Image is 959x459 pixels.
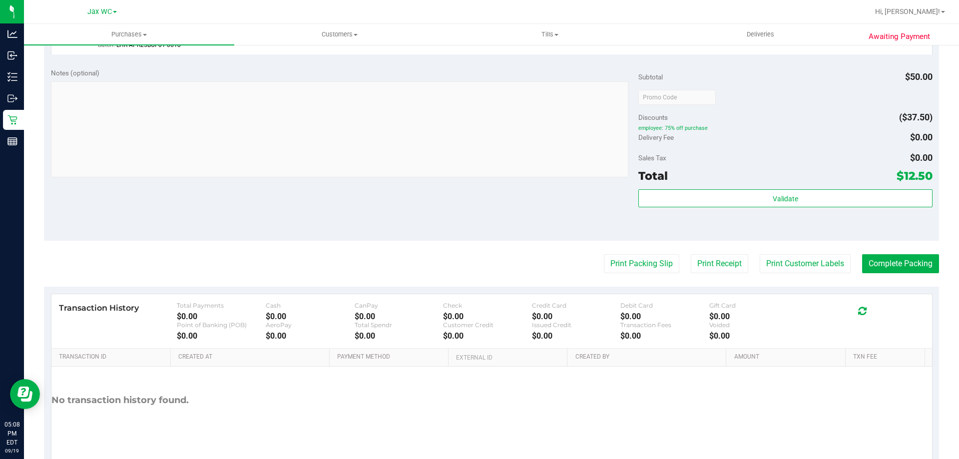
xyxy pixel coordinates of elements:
[443,302,532,309] div: Check
[177,302,266,309] div: Total Payments
[443,321,532,329] div: Customer Credit
[87,7,112,16] span: Jax WC
[620,321,709,329] div: Transaction Fees
[443,331,532,341] div: $0.00
[337,353,445,361] a: Payment Method
[638,108,668,126] span: Discounts
[709,321,798,329] div: Voided
[4,420,19,447] p: 05:08 PM EDT
[235,30,444,39] span: Customers
[655,24,866,45] a: Deliveries
[177,312,266,321] div: $0.00
[24,30,234,39] span: Purchases
[51,367,189,434] div: No transaction history found.
[355,312,444,321] div: $0.00
[869,31,930,42] span: Awaiting Payment
[116,41,181,48] span: LHR-APR25BOF01-0618
[760,254,851,273] button: Print Customer Labels
[604,254,679,273] button: Print Packing Slip
[7,29,17,39] inline-svg: Analytics
[875,7,940,15] span: Hi, [PERSON_NAME]!
[445,24,655,45] a: Tills
[266,312,355,321] div: $0.00
[7,115,17,125] inline-svg: Retail
[7,136,17,146] inline-svg: Reports
[7,93,17,103] inline-svg: Outbound
[7,50,17,60] inline-svg: Inbound
[355,321,444,329] div: Total Spendr
[733,30,788,39] span: Deliveries
[355,331,444,341] div: $0.00
[638,90,716,105] input: Promo Code
[7,72,17,82] inline-svg: Inventory
[620,302,709,309] div: Debit Card
[266,331,355,341] div: $0.00
[862,254,939,273] button: Complete Packing
[177,321,266,329] div: Point of Banking (POB)
[532,312,621,321] div: $0.00
[773,195,798,203] span: Validate
[24,24,234,45] a: Purchases
[709,312,798,321] div: $0.00
[532,321,621,329] div: Issued Credit
[51,69,99,77] span: Notes (optional)
[266,321,355,329] div: AeroPay
[638,125,932,131] span: employee: 75% off purchase
[59,353,167,361] a: Transaction ID
[734,353,842,361] a: Amount
[620,331,709,341] div: $0.00
[638,133,674,141] span: Delivery Fee
[709,331,798,341] div: $0.00
[443,312,532,321] div: $0.00
[638,189,932,207] button: Validate
[575,353,722,361] a: Created By
[445,30,654,39] span: Tills
[910,152,933,163] span: $0.00
[234,24,445,45] a: Customers
[638,169,668,183] span: Total
[638,154,666,162] span: Sales Tax
[691,254,748,273] button: Print Receipt
[177,331,266,341] div: $0.00
[899,112,933,122] span: ($37.50)
[98,41,115,48] span: Batch:
[905,71,933,82] span: $50.00
[532,302,621,309] div: Credit Card
[620,312,709,321] div: $0.00
[355,302,444,309] div: CanPay
[10,379,40,409] iframe: Resource center
[178,353,325,361] a: Created At
[266,302,355,309] div: Cash
[897,169,933,183] span: $12.50
[709,302,798,309] div: Gift Card
[853,353,921,361] a: Txn Fee
[532,331,621,341] div: $0.00
[910,132,933,142] span: $0.00
[4,447,19,455] p: 09/19
[448,349,567,367] th: External ID
[638,73,663,81] span: Subtotal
